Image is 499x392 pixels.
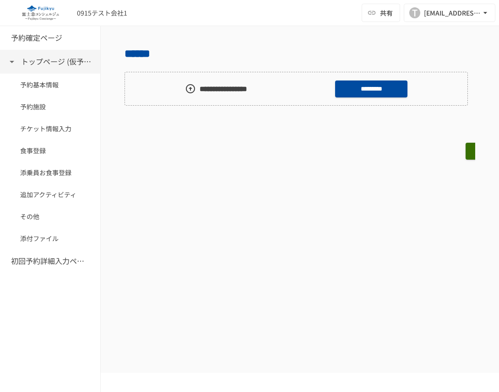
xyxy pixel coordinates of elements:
div: 0915テスト会社1 [77,8,127,18]
h6: 初回予約詳細入力ページ [11,255,84,267]
div: T [409,7,420,18]
img: eQeGXtYPV2fEKIA3pizDiVdzO5gJTl2ahLbsPaD2E4R [11,5,70,20]
span: その他 [20,211,80,221]
span: チケット情報入力 [20,124,80,134]
span: 添乗員お食事登録 [20,167,80,177]
span: 食事登録 [20,145,80,156]
span: 添付ファイル [20,233,80,243]
h6: トップページ (仮予約一覧) [21,56,94,68]
span: 予約基本情報 [20,80,80,90]
button: 共有 [362,4,400,22]
span: 追加アクティビティ [20,189,80,199]
span: 共有 [380,8,393,18]
span: 予約施設 [20,102,80,112]
button: T[EMAIL_ADDRESS][DOMAIN_NAME] [404,4,495,22]
div: [EMAIL_ADDRESS][DOMAIN_NAME] [424,7,481,19]
h6: 予約確定ページ [11,32,62,44]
